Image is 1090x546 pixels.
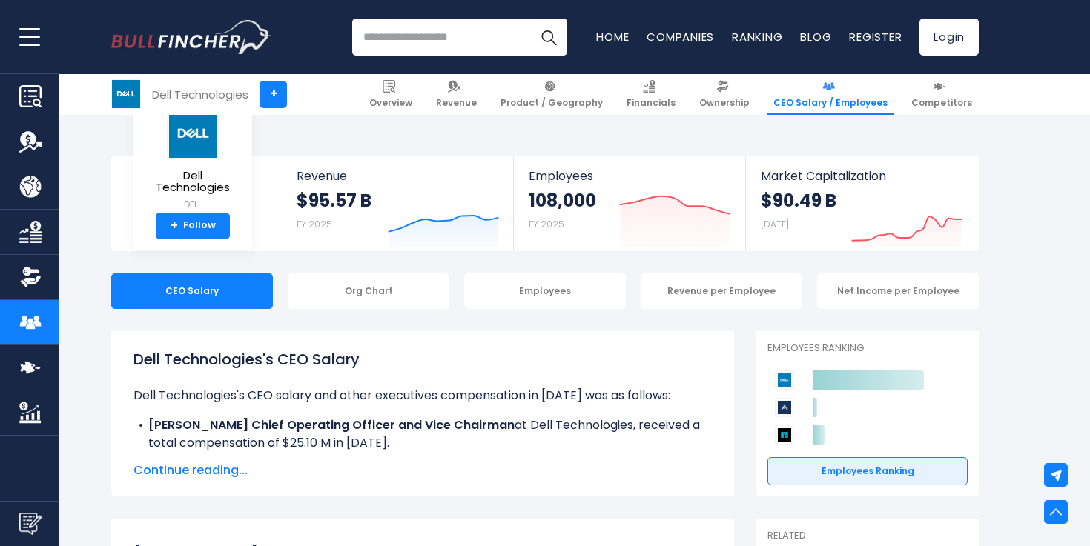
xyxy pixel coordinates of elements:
[800,29,831,44] a: Blog
[627,97,676,109] span: Financials
[775,398,794,417] img: Arista Networks competitors logo
[464,273,626,309] div: Employees
[260,81,287,108] a: +
[152,86,248,103] div: Dell Technologies
[529,169,730,183] span: Employees
[849,29,902,44] a: Register
[282,156,514,251] a: Revenue $95.57 B FY 2025
[529,218,564,230] small: FY 2025
[761,218,789,230] small: [DATE]
[641,273,802,309] div: Revenue per Employee
[775,370,794,390] img: Dell Technologies competitors logo
[111,273,273,309] div: CEO Salary
[767,342,968,355] p: Employees Ranking
[288,273,449,309] div: Org Chart
[111,20,271,54] a: Go to homepage
[297,189,371,212] strong: $95.57 B
[905,74,979,115] a: Competitors
[297,218,332,230] small: FY 2025
[529,189,596,212] strong: 108,000
[817,273,979,309] div: Net Income per Employee
[19,266,42,288] img: Ownership
[699,97,750,109] span: Ownership
[171,219,178,233] strong: +
[429,74,483,115] a: Revenue
[133,416,712,452] li: at Dell Technologies, received a total compensation of $25.10 M in [DATE].
[767,530,968,542] p: Related
[596,29,629,44] a: Home
[732,29,782,44] a: Ranking
[693,74,756,115] a: Ownership
[501,97,603,109] span: Product / Geography
[620,74,682,115] a: Financials
[767,457,968,485] a: Employees Ranking
[761,189,836,212] strong: $90.49 B
[133,462,712,479] span: Continue reading...
[363,74,419,115] a: Overview
[773,97,888,109] span: CEO Salary / Employees
[746,156,977,251] a: Market Capitalization $90.49 B [DATE]
[775,425,794,445] img: NetApp competitors logo
[919,19,979,56] a: Login
[145,170,240,194] span: Dell Technologies
[145,198,240,211] small: DELL
[647,29,714,44] a: Companies
[514,156,744,251] a: Employees 108,000 FY 2025
[112,80,140,108] img: DELL logo
[145,108,241,213] a: Dell Technologies DELL
[133,387,712,404] p: Dell Technologies's CEO salary and other executives compensation in [DATE] was as follows:
[911,97,972,109] span: Competitors
[111,20,271,54] img: Bullfincher logo
[530,19,567,56] button: Search
[767,74,894,115] a: CEO Salary / Employees
[148,416,515,433] b: [PERSON_NAME] Chief Operating Officer and Vice Chairman
[761,169,962,183] span: Market Capitalization
[297,169,499,183] span: Revenue
[167,109,219,159] img: DELL logo
[369,97,412,109] span: Overview
[133,348,712,370] h1: Dell Technologies's CEO Salary
[494,74,610,115] a: Product / Geography
[156,213,230,239] a: +Follow
[436,97,477,109] span: Revenue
